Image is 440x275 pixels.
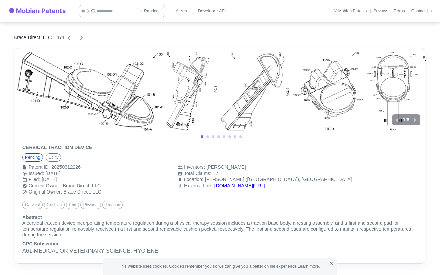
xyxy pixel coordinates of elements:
h6: CERVICAL TRACTION DEVICE [22,145,418,151]
div: Original Owner : [29,189,62,195]
div: physical [80,201,101,209]
h6: 1 / 8 [403,117,409,123]
img: US20250312226A1-20251009-D00002.png [220,51,290,131]
p: A61 - MEDICAL OR VETERINARY SCIENCE; HYGIENE [22,247,418,255]
div: Patent ID : [29,164,50,170]
div: Filed : [29,177,40,183]
img: US20250312226A1-20251009-D00001.png [166,51,218,131]
span: pad [66,202,78,208]
div: | [390,8,391,14]
img: US20250312226A1-20251009-D00000.png [17,51,163,131]
div: Issued : [29,170,44,177]
div: pad [66,201,79,209]
p: A cervical traction device incorporating temperature regulation during a physical therapy session... [22,220,418,238]
div: cushion [44,201,65,209]
div: / [60,36,61,40]
div: © Mobian Patents [334,9,367,13]
div: Inventors : [184,164,205,170]
a: Contact Us [411,9,432,13]
div: [PERSON_NAME] ([GEOGRAPHIC_DATA]), [GEOGRAPHIC_DATA] [205,177,352,183]
div: traction [102,201,123,209]
div: cervical [22,201,43,209]
div: [DATE] [45,170,167,176]
img: US20250312226A1-20251009-D00003.png [293,51,364,131]
div: 1 [57,36,59,40]
a: [PERSON_NAME] [206,164,246,170]
div: Location : [184,177,203,183]
a: Brace Direct, LLC [63,183,101,188]
a: Developer API [195,5,229,17]
a: Terms [394,9,405,13]
div: | [408,8,409,14]
button: Random [137,8,163,14]
div: 1 [62,36,65,40]
div: 20250312226 [51,164,167,170]
span: cervical [23,202,42,208]
img: US20250312226A1-20251009-D00004.png [366,51,420,131]
div: | [370,8,371,14]
a: Alerts [170,5,192,17]
a: Learn more. [298,264,320,269]
a: [DOMAIN_NAME][URL] [214,183,265,188]
div: External Link : [184,183,213,189]
div: Total Claims : [184,170,211,177]
a: Privacy [373,9,387,13]
div: [DATE] [42,177,167,183]
span: This website uses cookies. Cookies remember you so we can give you a better online experience. [119,263,321,269]
div: 17 [213,170,352,176]
span: traction [103,202,122,208]
span: physical [81,202,101,208]
span: cushion [44,202,64,208]
a: Brace Direct, LLC [63,189,101,195]
div: Current Owner : [29,183,62,189]
a: Brace Direct, LLC [14,29,52,46]
h6: CPC Subsection [22,241,418,247]
h6: Abstract [22,214,418,220]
